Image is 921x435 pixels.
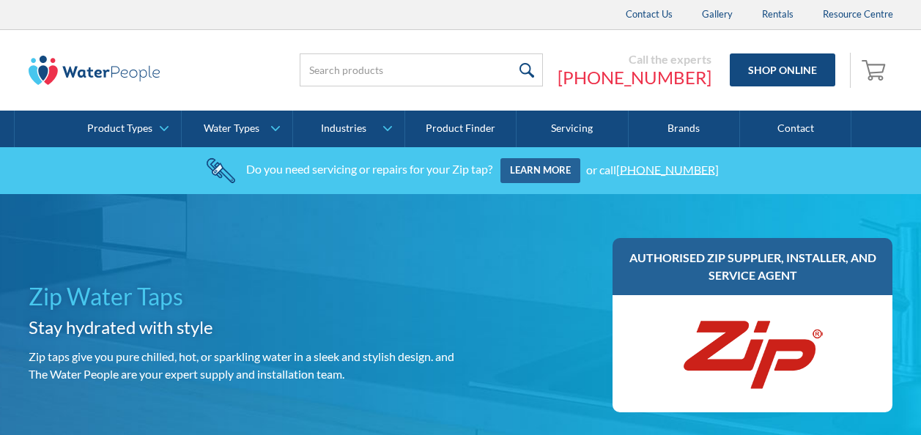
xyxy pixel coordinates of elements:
p: Zip taps give you pure chilled, hot, or sparkling water in a sleek and stylish design. and The Wa... [29,348,455,383]
a: Open empty cart [858,53,893,88]
a: Contact [740,111,851,147]
img: shopping cart [862,58,889,81]
a: Servicing [517,111,628,147]
a: Brands [629,111,740,147]
a: [PHONE_NUMBER] [616,162,719,176]
h2: Stay hydrated with style [29,314,455,341]
div: Do you need servicing or repairs for your Zip tap? [246,162,492,176]
div: Industries [321,122,366,135]
a: Learn more [500,158,580,183]
div: or call [586,162,719,176]
h3: Authorised Zip supplier, installer, and service agent [627,249,879,284]
a: Product Finder [405,111,517,147]
a: Industries [293,111,404,147]
div: Water Types [204,122,259,135]
input: Search products [300,53,543,86]
a: [PHONE_NUMBER] [558,67,711,89]
a: Product Types [70,111,181,147]
a: Water Types [182,111,292,147]
a: Shop Online [730,53,835,86]
h1: Zip Water Taps [29,279,455,314]
img: Zip [679,310,826,398]
div: Call the experts [558,52,711,67]
img: The Water People [29,56,160,85]
div: Product Types [87,122,152,135]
